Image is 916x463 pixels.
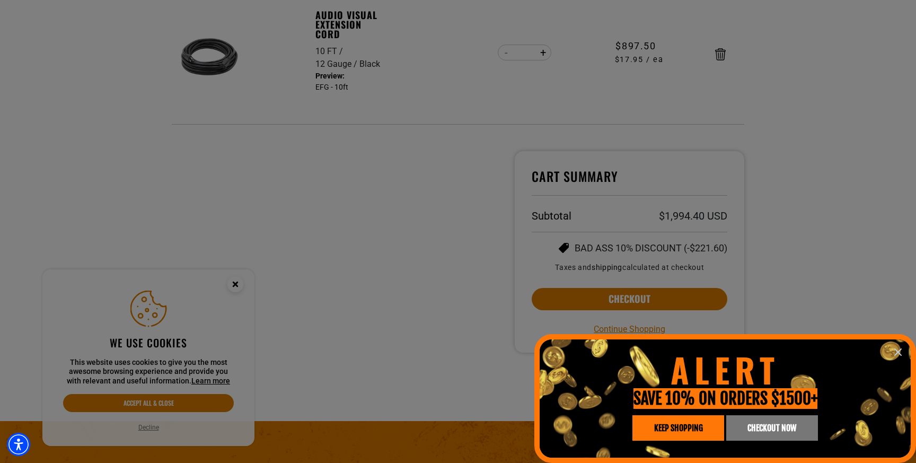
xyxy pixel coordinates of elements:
div: Accessibility Menu [7,433,30,456]
span: KEEP SHOPPING [654,424,703,432]
button: Close [890,344,906,360]
span: ALERT [671,345,780,394]
span: CHECKOUT NOW [747,424,796,432]
a: CHECKOUT NOW [726,415,818,441]
a: KEEP SHOPPING [632,415,724,441]
span: SAVE 10% ON ORDERS $1500+ [633,388,817,409]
